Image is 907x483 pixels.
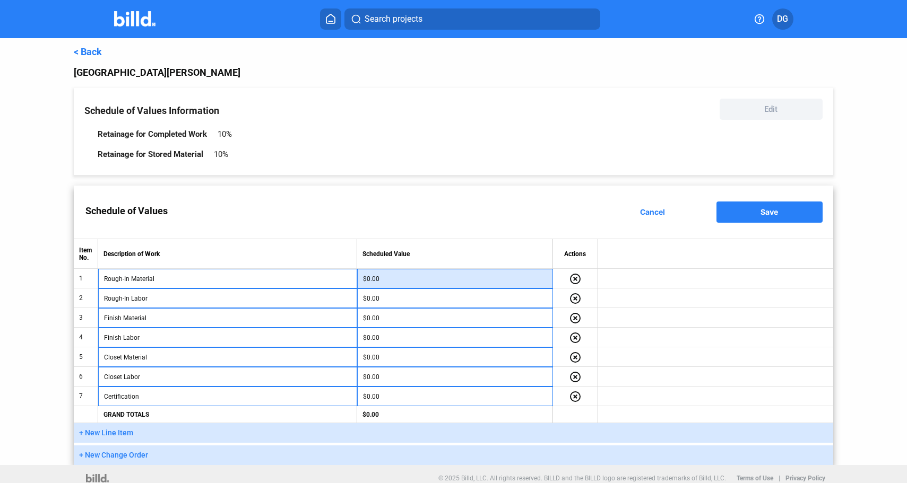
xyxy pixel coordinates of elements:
div: 3 [79,314,92,321]
span: Schedule of Values Information [84,105,219,116]
span: Edit [764,104,778,115]
button: Cancel [600,201,706,223]
div: 5 [79,353,92,361]
div: 2 [79,294,92,302]
button: Search projects [344,8,600,30]
th: Description of Work [98,239,357,269]
label: Schedule of Values [74,195,179,227]
th: Item No. [74,239,98,269]
mat-icon: highlight_remove [569,331,582,344]
span: Search projects [365,13,422,25]
mat-icon: highlight_remove [569,273,582,285]
span: + New Change Order [79,451,148,459]
th: Actions [553,239,598,269]
span: Cancel [640,207,665,216]
b: Privacy Policy [785,475,825,482]
div: [GEOGRAPHIC_DATA][PERSON_NAME] [74,65,833,80]
div: Retainage for Stored Material [98,150,203,159]
button: + New Line Item [74,423,833,443]
mat-icon: highlight_remove [569,390,582,403]
mat-icon: highlight_remove [569,312,582,324]
td: GRAND TOTALS [98,406,357,423]
td: $0.00 [357,406,553,423]
div: 1 [79,275,92,282]
img: Billd Company Logo [114,11,156,27]
mat-icon: highlight_remove [569,351,582,364]
button: DG [772,8,793,30]
div: Retainage for Completed Work [98,129,207,139]
p: | [779,475,780,482]
p: © 2025 Billd, LLC. All rights reserved. BILLD and the BILLD logo are registered trademarks of Bil... [438,475,726,482]
button: + New Change Order [74,445,833,465]
span: DG [777,13,788,25]
th: Scheduled Value [357,239,553,269]
button: Save [716,201,823,223]
a: < Back [74,46,102,57]
button: Edit [720,99,823,120]
div: 4 [79,333,92,341]
div: 10% [214,150,228,159]
span: + New Line Item [79,428,133,437]
div: 10% [218,129,232,139]
div: 7 [79,392,92,400]
mat-icon: highlight_remove [569,371,582,383]
b: Terms of Use [737,475,773,482]
mat-icon: highlight_remove [569,292,582,305]
span: Save [761,207,778,216]
div: 6 [79,373,92,380]
img: logo [86,474,109,482]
